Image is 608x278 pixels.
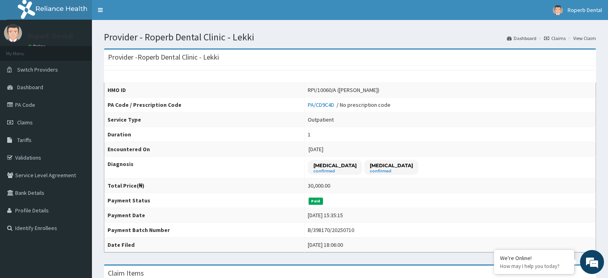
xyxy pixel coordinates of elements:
[313,169,357,173] small: confirmed
[17,119,33,126] span: Claims
[500,254,568,262] div: We're Online!
[308,211,343,219] div: [DATE] 15:35:15
[308,101,337,108] a: PA/CD9C4D
[308,86,379,94] div: RPI/10060/A ([PERSON_NAME])
[568,6,602,14] span: Roperb Dental
[308,101,391,109] div: / No prescription code
[308,116,334,124] div: Outpatient
[313,162,357,169] p: [MEDICAL_DATA]
[308,130,311,138] div: 1
[17,136,32,144] span: Tariffs
[573,35,596,42] a: View Claim
[104,142,305,157] th: Encountered On
[108,270,144,277] h3: Claim Items
[308,182,330,190] div: 30,000.00
[104,32,596,42] h1: Provider - Roperb Dental Clinic - Lekki
[4,24,22,42] img: User Image
[104,112,305,127] th: Service Type
[17,84,43,91] span: Dashboard
[104,238,305,252] th: Date Filed
[370,169,413,173] small: confirmed
[104,98,305,112] th: PA Code / Prescription Code
[544,35,566,42] a: Claims
[104,178,305,193] th: Total Price(₦)
[553,5,563,15] img: User Image
[507,35,536,42] a: Dashboard
[104,157,305,178] th: Diagnosis
[370,162,413,169] p: [MEDICAL_DATA]
[104,193,305,208] th: Payment Status
[308,226,354,234] div: B/398170/20250710
[17,66,58,73] span: Switch Providers
[28,32,73,40] p: Roperb Dental
[309,146,323,153] span: [DATE]
[104,208,305,223] th: Payment Date
[500,263,568,270] p: How may I help you today?
[104,127,305,142] th: Duration
[104,223,305,238] th: Payment Batch Number
[28,44,47,49] a: Online
[308,241,343,249] div: [DATE] 18:06:00
[108,54,219,61] h3: Provider - Roperb Dental Clinic - Lekki
[309,198,323,205] span: Paid
[104,83,305,98] th: HMO ID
